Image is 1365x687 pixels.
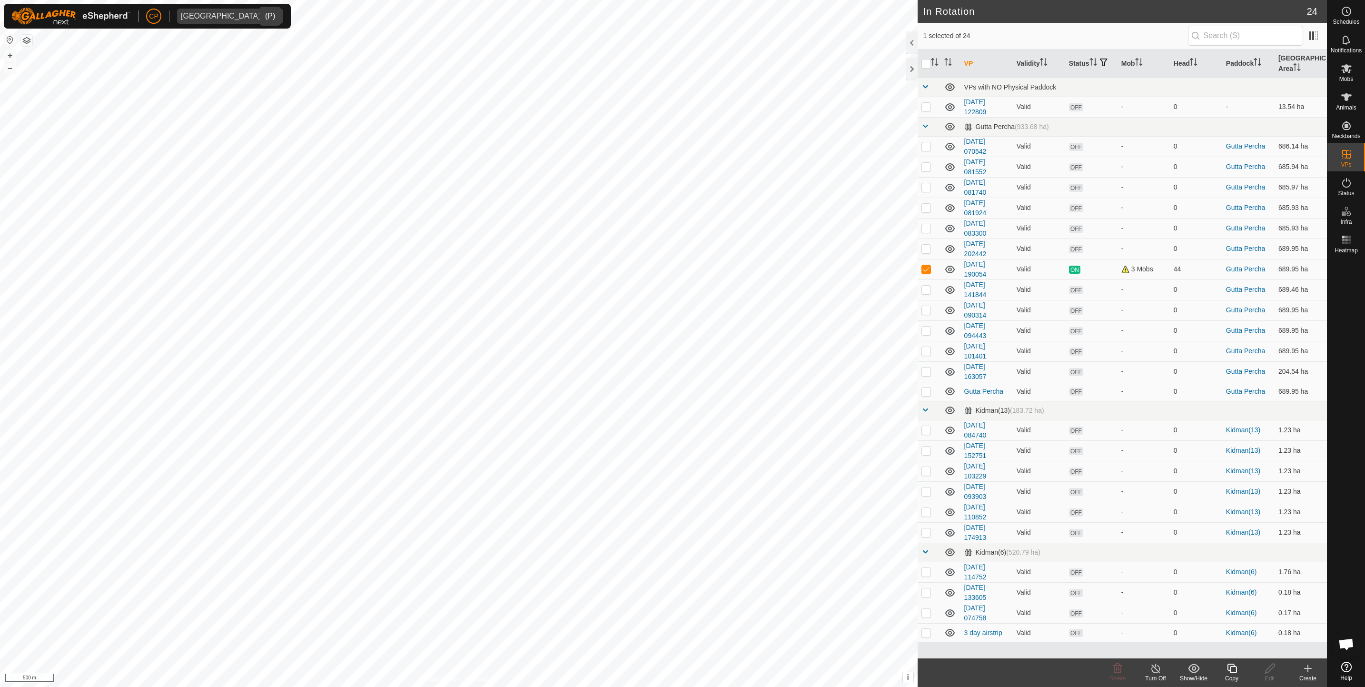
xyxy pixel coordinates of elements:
div: - [1121,285,1166,295]
a: [DATE] 074758 [964,604,987,622]
th: [GEOGRAPHIC_DATA] Area [1275,50,1327,78]
td: 0 [1170,218,1222,239]
td: 689.95 ha [1275,320,1327,341]
div: - [1121,628,1166,638]
a: [DATE] 133605 [964,584,987,601]
div: - [1121,244,1166,254]
a: Kidman(13) [1226,426,1260,434]
td: 689.95 ha [1275,341,1327,361]
a: Gutta Percha [1226,224,1266,232]
a: [DATE] 190054 [964,260,987,278]
p-sorticon: Activate to sort [1293,65,1301,72]
div: - [1121,587,1166,597]
td: 1.23 ha [1275,481,1327,502]
a: [DATE] 110852 [964,503,987,521]
td: 13.54 ha [1275,97,1327,117]
td: 685.93 ha [1275,198,1327,218]
td: 0 [1170,177,1222,198]
span: Notifications [1331,48,1362,53]
div: - [1121,102,1166,112]
span: (183.72 ha) [1010,407,1044,414]
span: OFF [1069,529,1083,537]
td: Valid [1013,623,1065,642]
div: Show/Hide [1175,674,1213,683]
td: 0 [1170,157,1222,177]
td: 0 [1170,481,1222,502]
button: Reset Map [4,34,16,46]
a: Kidman(13) [1226,447,1260,454]
span: OFF [1069,348,1083,356]
span: Neckbands [1332,133,1360,139]
span: Status [1338,190,1354,196]
td: 0 [1170,300,1222,320]
td: 1.76 ha [1275,562,1327,582]
span: Mobs [1339,76,1353,82]
a: [DATE] 094443 [964,322,987,339]
th: Status [1065,50,1118,78]
span: Schedules [1333,19,1359,25]
td: 1.23 ha [1275,502,1327,522]
a: Gutta Percha [1226,142,1266,150]
div: 3 Mobs [1121,264,1166,274]
span: VPs [1341,162,1351,168]
a: Kidman(13) [1226,508,1260,516]
th: Mob [1118,50,1170,78]
a: Kidman(13) [1226,488,1260,495]
td: 0 [1170,522,1222,543]
span: OFF [1069,163,1083,171]
a: Kidman(6) [1226,609,1257,617]
a: Gutta Percha [1226,204,1266,211]
span: Kidman Springs [177,9,264,24]
div: [GEOGRAPHIC_DATA] [181,12,260,20]
a: Gutta Percha [1226,327,1266,334]
a: Kidman(6) [1226,629,1257,637]
td: 1.23 ha [1275,461,1327,481]
div: Create [1289,674,1327,683]
td: 0 [1170,461,1222,481]
img: Gallagher Logo [11,8,130,25]
td: 0 [1170,582,1222,603]
td: 0 [1170,97,1222,117]
a: [DATE] 174913 [964,524,987,541]
p-sorticon: Activate to sort [1040,60,1048,67]
a: [DATE] 081740 [964,179,987,196]
div: - [1121,141,1166,151]
td: 689.95 ha [1275,259,1327,279]
div: - [1121,305,1166,315]
span: Help [1340,675,1352,681]
div: - [1121,567,1166,577]
td: Valid [1013,562,1065,582]
td: 686.14 ha [1275,136,1327,157]
span: OFF [1069,103,1083,111]
td: 0 [1170,320,1222,341]
span: OFF [1069,488,1083,496]
div: - [1121,528,1166,538]
td: Valid [1013,320,1065,341]
a: Gutta Percha [1226,245,1266,252]
span: OFF [1069,245,1083,253]
div: dropdown trigger [264,9,283,24]
td: Valid [1013,97,1065,117]
td: 689.95 ha [1275,382,1327,401]
td: 0.18 ha [1275,623,1327,642]
span: OFF [1069,589,1083,597]
a: Kidman(13) [1226,467,1260,475]
a: Gutta Percha [1226,306,1266,314]
td: 1.23 ha [1275,522,1327,543]
a: [DATE] 090314 [964,301,987,319]
p-sorticon: Activate to sort [944,60,952,67]
span: OFF [1069,427,1083,435]
td: 689.95 ha [1275,239,1327,259]
div: - [1121,182,1166,192]
span: (933.68 ha) [1015,123,1049,130]
a: [DATE] 101401 [964,342,987,360]
a: Kidman(13) [1226,528,1260,536]
td: Valid [1013,341,1065,361]
a: Kidman(6) [1226,568,1257,576]
td: 0 [1170,136,1222,157]
div: Edit [1251,674,1289,683]
a: [DATE] 103229 [964,462,987,480]
td: Valid [1013,420,1065,440]
span: ON [1069,266,1080,274]
span: OFF [1069,629,1083,637]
